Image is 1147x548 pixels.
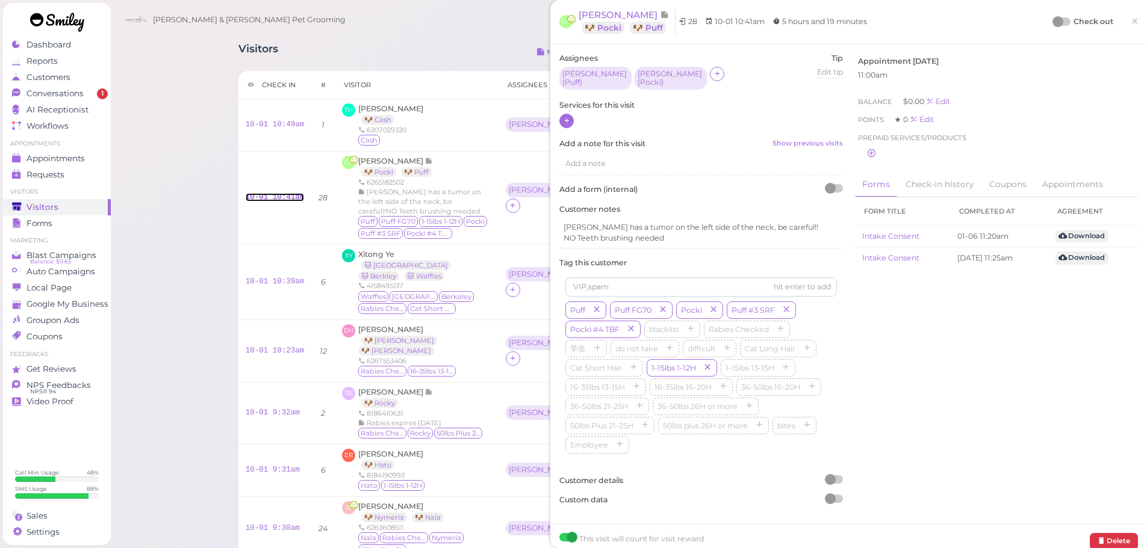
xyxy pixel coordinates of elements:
[358,125,423,135] div: 6307029320
[26,170,64,180] span: Requests
[582,22,624,34] a: 🐶 Pocki
[3,85,111,102] a: Conversations 1
[26,380,91,390] span: NPS Feedbacks
[3,102,111,118] a: AI Receptionist
[559,257,843,268] label: Tag this customer
[898,172,981,197] a: Check-in history
[246,466,300,474] a: 10-01 9:31am
[26,88,84,99] span: Conversations
[321,466,326,475] i: 6
[358,387,425,396] span: [PERSON_NAME]
[506,463,581,478] div: [PERSON_NAME] (Hato)
[26,105,89,115] span: AI Receptionist
[742,344,798,353] span: Cat Long Hair
[982,172,1034,197] a: Coupons
[3,215,111,232] a: Forms
[408,303,456,314] span: Cat Short Hair
[706,325,771,334] span: Rabies Checked
[358,104,423,113] span: [PERSON_NAME]
[26,315,79,325] span: Groupon Ads
[723,363,777,372] span: 1-15lbs 13-15H
[358,104,423,124] a: [PERSON_NAME] 🐶 Cash
[342,501,355,514] span: IZ
[361,115,394,125] a: 🐶 Cash
[358,449,423,458] span: [PERSON_NAME]
[3,361,111,377] a: Get Reviews
[379,216,418,227] span: Puff FG70
[506,267,656,283] div: [PERSON_NAME] (Waffles, Berkley) [PERSON_NAME] ([GEOGRAPHIC_DATA])
[358,188,481,215] span: [PERSON_NAME] has a tumor on the left side of the neck, be careful!!NO Teeth brushing needed
[401,167,432,177] a: 🐶 Puff
[559,15,573,28] span: GS
[464,216,487,227] span: Pocki
[950,197,1048,226] th: Completed at
[579,9,676,34] a: [PERSON_NAME] 🐶 Pocki 🐶 Puff
[238,43,278,65] h1: Visitors
[358,135,380,146] span: Cash
[559,53,598,64] label: Assignees
[506,183,656,199] div: [PERSON_NAME] (Puff) [PERSON_NAME] (Pocki)
[638,70,704,87] div: [PERSON_NAME] ( Pocki )
[26,331,63,342] span: Coupons
[26,396,73,407] span: Video Proof
[3,524,111,540] a: Settings
[509,466,575,474] div: [PERSON_NAME] ( Hato )
[358,325,440,356] a: [PERSON_NAME] 🐶 [PERSON_NAME] 🐶 [PERSON_NAME]
[506,405,581,421] div: [PERSON_NAME] (Rocky)
[3,167,111,183] a: Requests
[320,80,326,90] div: #
[3,150,111,167] a: Appointments
[926,97,950,106] a: Edit
[568,344,588,353] span: 学生
[660,9,669,20] span: Note
[509,524,575,532] div: [PERSON_NAME] ( Nala, Nymeria )
[15,469,59,476] div: Call Min. Usage
[381,480,424,491] span: 1-15lbs 1-12H
[509,408,575,417] div: [PERSON_NAME] ( Rocky )
[425,156,433,165] span: Note
[565,159,606,168] span: Add a note
[358,470,426,480] div: 8184190993
[858,70,1136,81] div: 11:00am
[3,393,111,410] a: Video Proof
[3,280,111,296] a: Local Page
[1055,251,1108,264] a: Download
[3,236,111,245] li: Marketing
[246,408,300,417] a: 10-01 9:32am
[774,282,831,292] div: hit enter to add
[817,67,843,76] span: Edit tip
[26,72,70,82] span: Customers
[568,383,627,392] span: 16-35lbs 13-15H
[559,204,843,215] label: Customer notes
[3,377,111,393] a: NPS Feedbacks NPS® 94
[862,232,919,241] a: Intake Consent
[3,118,111,134] a: Workflows
[26,56,58,66] span: Reports
[509,270,575,279] div: [PERSON_NAME] ( Waffles, Berkley )
[26,121,69,131] span: Workflows
[568,363,624,372] span: Cat Short Hair
[319,524,328,533] i: 24
[769,16,870,28] li: 5 hours and 19 minutes
[408,428,433,439] span: Rocky
[26,40,71,50] span: Dashboard
[358,250,454,280] a: Xitong Ye 🐱 [GEOGRAPHIC_DATA] 🐱 Berkley 🐱 Waffles
[564,233,839,244] p: NO Teeth brushing needed
[429,532,464,543] span: Nymeria
[613,344,661,353] span: do not take
[358,523,491,532] div: 6263608511
[579,9,660,20] span: [PERSON_NAME]
[910,115,934,124] div: Edit
[509,339,575,347] div: [PERSON_NAME] ( [PERSON_NAME] )
[358,156,425,165] span: [PERSON_NAME]
[246,277,305,286] a: 10-01 10:39am
[506,336,656,351] div: [PERSON_NAME] ([PERSON_NAME]) [PERSON_NAME] ([PERSON_NAME])
[358,281,491,291] div: 4158495137
[568,421,636,430] span: 50lbs Plus 21-25H
[358,449,423,469] a: [PERSON_NAME] 🐶 Hato
[26,266,95,277] span: Auto Campaigns
[3,53,111,69] a: Reports
[87,485,99,493] div: 88 %
[903,97,926,106] span: $0.00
